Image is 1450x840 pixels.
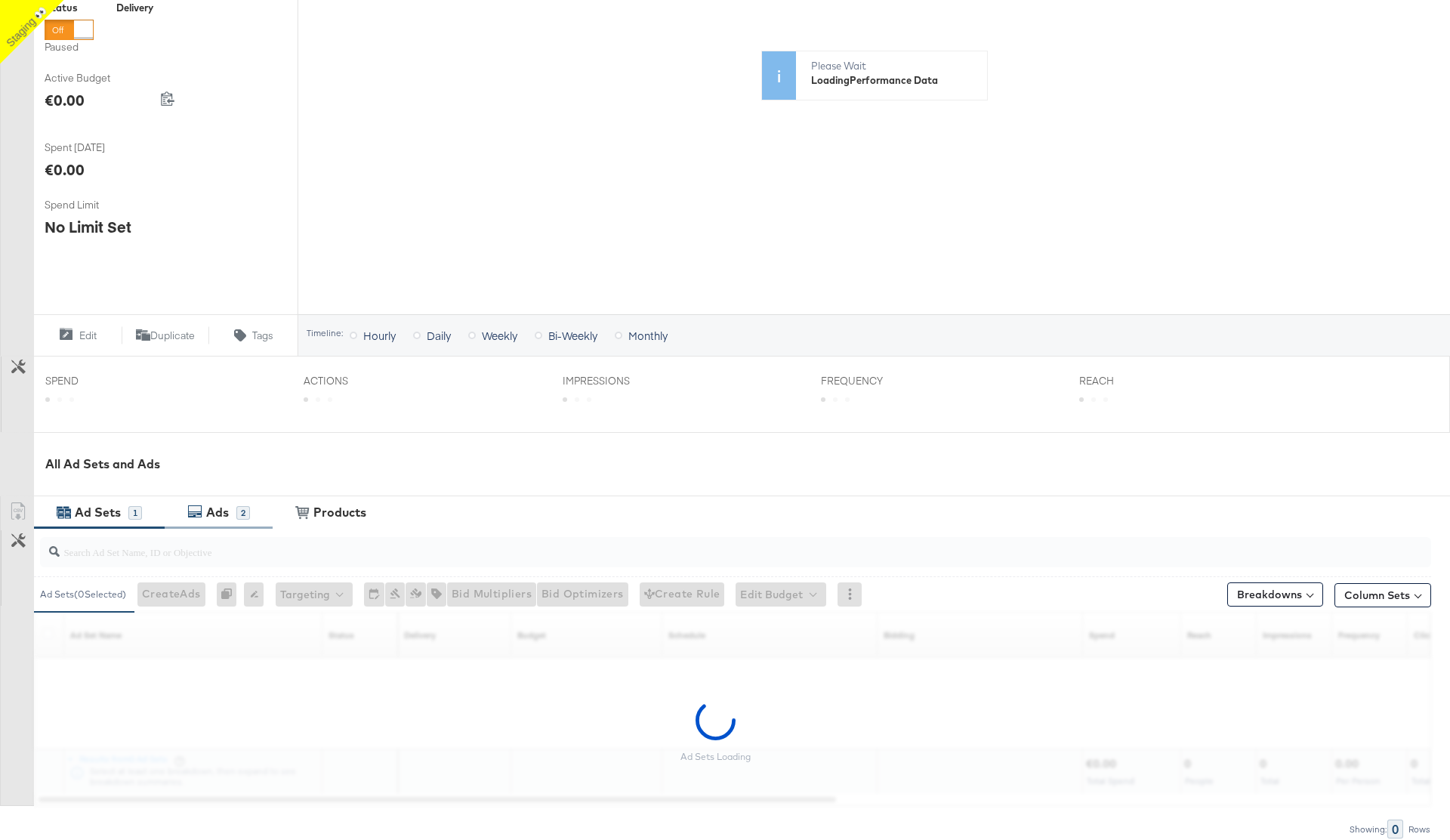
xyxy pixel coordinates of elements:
input: Search Ad Set Name, ID or Objective [60,531,1303,561]
div: 0 [217,582,244,607]
span: Active Budget [45,71,158,85]
span: Weekly [482,328,517,343]
span: Hourly [363,328,396,343]
span: Daily [427,328,451,343]
div: Ad Sets ( 0 Selected) [40,588,126,601]
div: Delivery [116,1,153,15]
button: Tags [209,326,298,344]
div: 2 [236,506,250,520]
label: Paused [45,40,94,54]
button: Duplicate [122,326,210,344]
div: No Limit Set [45,216,131,238]
div: Ad Sets Loading [680,751,751,763]
div: Status [45,1,94,15]
span: ACTIONS [304,374,417,388]
div: Ad Sets [75,504,121,521]
span: Spent [DATE] [45,141,158,155]
span: SPEND [45,374,159,388]
div: Ads [206,504,229,521]
span: Tags [252,329,273,343]
div: 0 [1387,820,1403,838]
span: Duplicate [150,329,195,343]
span: Spend Limit [45,198,158,212]
button: Edit [33,326,122,344]
span: Edit [79,329,97,343]
span: REACH [1079,374,1192,388]
div: Rows [1408,824,1431,835]
span: Monthly [628,328,668,343]
div: 1 [128,506,142,520]
div: €0.00 [45,89,85,111]
span: IMPRESSIONS [563,374,676,388]
span: Bi-Weekly [548,328,597,343]
div: Showing: [1349,824,1387,835]
div: All Ad Sets and Ads [45,456,1450,473]
div: €0.00 [45,159,85,181]
div: Timeline: [306,328,344,338]
div: Products [313,504,366,521]
span: FREQUENCY [821,374,934,388]
button: Column Sets [1334,583,1431,607]
button: Breakdowns [1227,582,1323,607]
